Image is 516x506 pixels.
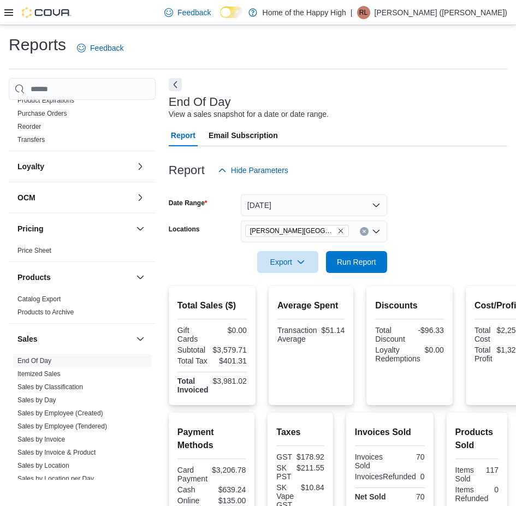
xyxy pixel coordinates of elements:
span: Sales by Invoice [17,435,65,444]
div: $3,981.02 [213,377,247,385]
span: Sales by Invoice & Product [17,448,96,457]
a: Feedback [73,37,128,59]
span: Hide Parameters [231,165,288,176]
div: $401.31 [214,356,247,365]
h2: Discounts [375,299,444,312]
a: Price Sheet [17,247,51,254]
div: View a sales snapshot for a date or date range. [169,109,329,120]
button: Clear input [360,227,369,236]
button: Remove Estevan - Estevan Plaza - Fire & Flower from selection in this group [337,228,344,234]
p: Home of the Happy High [263,6,346,19]
div: $211.55 [296,463,324,472]
span: Reorder [17,122,41,131]
h2: Total Sales ($) [177,299,247,312]
a: Sales by Classification [17,383,83,391]
strong: Net Sold [355,492,386,501]
button: [DATE] [241,194,387,216]
h3: Sales [17,334,38,344]
div: 117 [479,466,499,474]
span: Itemized Sales [17,370,61,378]
span: End Of Day [17,356,51,365]
div: Gift Cards [177,326,210,343]
h3: Products [17,272,51,283]
span: Product Expirations [17,96,74,105]
span: Export [264,251,312,273]
a: Products to Archive [17,308,74,316]
button: OCM [17,192,132,203]
h3: Pricing [17,223,43,234]
div: $51.14 [322,326,345,335]
div: Subtotal [177,346,209,354]
span: Sales by Day [17,396,56,404]
div: 70 [392,453,425,461]
button: OCM [134,191,147,204]
div: Pricing [9,244,156,261]
button: Pricing [17,223,132,234]
h3: OCM [17,192,35,203]
span: Run Report [337,257,376,267]
div: Loyalty Redemptions [375,346,420,363]
div: 0 [493,485,499,494]
button: Products [17,272,132,283]
button: Run Report [326,251,387,273]
h2: Average Spent [277,299,345,312]
div: InvoicesRefunded [355,472,416,481]
button: Sales [134,332,147,346]
div: $3,579.71 [213,346,247,354]
span: Catalog Export [17,295,61,303]
div: Cash [177,485,210,494]
span: RL [359,6,367,19]
div: Total Profit [475,346,493,363]
span: Sales by Location per Day [17,474,94,483]
h3: Report [169,164,205,177]
h2: Invoices Sold [355,426,425,439]
div: Items Refunded [455,485,489,503]
div: Transaction Average [277,326,317,343]
div: Products [9,293,156,323]
h3: Loyalty [17,161,44,172]
div: Total Cost [475,326,493,343]
span: Report [171,124,195,146]
div: $178.92 [296,453,324,461]
img: Cova [22,7,71,18]
span: Email Subscription [209,124,278,146]
div: GST [276,453,292,461]
span: [PERSON_NAME][GEOGRAPHIC_DATA] - Fire & Flower [250,225,335,236]
label: Locations [169,225,200,234]
span: Feedback [177,7,211,18]
button: Export [257,251,318,273]
button: Next [169,78,182,91]
button: Hide Parameters [213,159,293,181]
h2: Payment Methods [177,426,246,452]
a: Purchase Orders [17,110,67,117]
h3: End Of Day [169,96,231,109]
h2: Products Sold [455,426,499,452]
span: Feedback [90,43,123,53]
div: $0.00 [425,346,444,354]
input: Dark Mode [220,7,243,18]
div: Items Sold [455,466,475,483]
a: Reorder [17,123,41,130]
div: 70 [392,492,425,501]
div: SK PST [276,463,292,481]
div: Card Payment [177,466,207,483]
div: $0.00 [214,326,247,335]
a: Feedback [160,2,215,23]
p: | [351,6,353,19]
a: Sales by Invoice & Product [17,449,96,456]
a: Product Expirations [17,97,74,104]
div: $135.00 [214,496,246,505]
strong: Total Invoiced [177,377,209,394]
a: Sales by Location per Day [17,475,94,483]
button: Open list of options [372,227,381,236]
span: Transfers [17,135,45,144]
button: Products [134,271,147,284]
span: Estevan - Estevan Plaza - Fire & Flower [245,225,349,237]
div: Rebecca Lemesurier (Durette) [357,6,370,19]
div: $639.24 [214,485,246,494]
span: Sales by Employee (Created) [17,409,103,418]
h2: Taxes [276,426,324,439]
div: -$96.33 [412,326,444,335]
button: Sales [17,334,132,344]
